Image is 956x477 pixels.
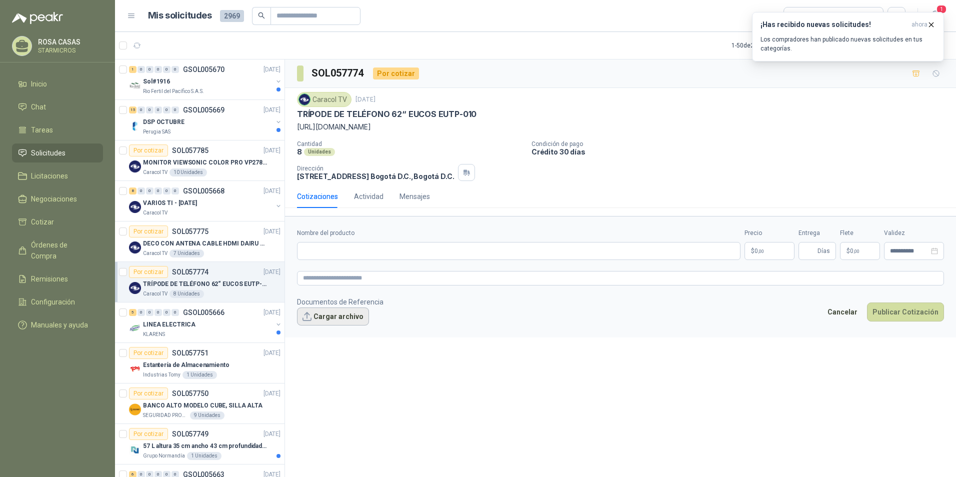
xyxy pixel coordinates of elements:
p: GSOL005670 [183,66,224,73]
p: BANCO ALTO MODELO CUBE, SILLA ALTA [143,401,262,410]
img: Company Logo [129,201,141,213]
span: ,00 [758,248,764,254]
label: Flete [840,228,880,238]
p: [DATE] [263,429,280,439]
span: Manuales y ayuda [31,319,88,330]
p: STARMICROS [38,47,100,53]
label: Precio [744,228,794,238]
div: 9 Unidades [190,411,224,419]
p: Perugia SAS [143,128,170,136]
p: $ 0,00 [840,242,880,260]
span: $ [846,248,850,254]
p: 8 [297,147,302,156]
div: 7 Unidades [169,249,204,257]
p: [DATE] [263,186,280,196]
button: Publicar Cotización [867,302,944,321]
p: $0,00 [744,242,794,260]
a: 1 0 0 0 0 0 GSOL005670[DATE] Company LogoSol#1916Rio Fertil del Pacífico S.A.S. [129,63,282,95]
span: Inicio [31,78,47,89]
p: Industrias Tomy [143,371,180,379]
p: VARIOS TI - [DATE] [143,198,197,208]
h3: ¡Has recibido nuevas solicitudes! [760,20,907,29]
p: KLARENS [143,330,165,338]
span: Negociaciones [31,193,77,204]
div: 0 [163,106,170,113]
p: Crédito 30 días [531,147,952,156]
img: Company Logo [129,403,141,415]
img: Logo peakr [12,12,63,24]
span: search [258,12,265,19]
img: Company Logo [299,94,310,105]
p: Caracol TV [143,249,167,257]
a: Licitaciones [12,166,103,185]
div: 0 [163,187,170,194]
p: [DATE] [355,95,375,104]
p: [DATE] [263,65,280,74]
div: Por cotizar [129,387,168,399]
span: Días [817,242,830,259]
img: Company Logo [129,322,141,334]
p: SOL057785 [172,147,208,154]
div: Por cotizar [129,144,168,156]
div: 8 [129,187,136,194]
p: Rio Fertil del Pacífico S.A.S. [143,87,204,95]
p: Caracol TV [143,209,167,217]
div: 0 [154,106,162,113]
button: Cargar archivo [297,307,369,325]
div: Por cotizar [373,67,419,79]
div: Unidades [304,148,335,156]
a: Inicio [12,74,103,93]
span: Órdenes de Compra [31,239,93,261]
h3: SOL057774 [311,65,365,81]
span: 0 [850,248,859,254]
p: [DATE] [263,308,280,317]
div: 0 [137,66,145,73]
p: MONITOR VIEWSONIC COLOR PRO VP2786-4K [143,158,267,167]
span: Configuración [31,296,75,307]
div: Por cotizar [129,347,168,359]
p: SOL057775 [172,228,208,235]
a: 8 0 0 0 0 0 GSOL005668[DATE] Company LogoVARIOS TI - [DATE]Caracol TV [129,185,282,217]
a: Solicitudes [12,143,103,162]
img: Company Logo [129,79,141,91]
p: SOL057774 [172,268,208,275]
span: Tareas [31,124,53,135]
div: 0 [171,106,179,113]
a: Tareas [12,120,103,139]
a: Por cotizarSOL057774[DATE] Company LogoTRÍPODE DE TELÉFONO 62“ EUCOS EUTP-010Caracol TV8 Unidades [115,262,284,302]
a: Por cotizarSOL057750[DATE] Company LogoBANCO ALTO MODELO CUBE, SILLA ALTASEGURIDAD PROVISER LTDA9... [115,383,284,424]
div: Cotizaciones [297,191,338,202]
p: Sol#1916 [143,77,170,86]
div: Por cotizar [129,428,168,440]
p: GSOL005669 [183,106,224,113]
img: Company Logo [129,160,141,172]
label: Nombre del producto [297,228,740,238]
p: SEGURIDAD PROVISER LTDA [143,411,188,419]
p: [DATE] [263,227,280,236]
p: Documentos de Referencia [297,296,383,307]
span: Licitaciones [31,170,68,181]
a: 5 0 0 0 0 0 GSOL005666[DATE] Company LogoLINEA ELECTRICAKLARENS [129,306,282,338]
a: Chat [12,97,103,116]
span: Cotizar [31,216,54,227]
p: [STREET_ADDRESS] Bogotá D.C. , Bogotá D.C. [297,172,454,180]
span: ,00 [853,248,859,254]
a: Por cotizarSOL057785[DATE] Company LogoMONITOR VIEWSONIC COLOR PRO VP2786-4KCaracol TV10 Unidades [115,140,284,181]
div: 0 [146,66,153,73]
label: Validez [884,228,944,238]
p: 57 L altura 35 cm ancho 43 cm profundidad 39 cm [143,441,267,451]
div: Caracol TV [297,92,351,107]
a: 15 0 0 0 0 0 GSOL005669[DATE] Company LogoDSP OCTUBREPerugia SAS [129,104,282,136]
p: Condición de pago [531,140,952,147]
div: 1 - 50 de 2922 [731,37,796,53]
span: 1 [936,4,947,14]
img: Company Logo [129,241,141,253]
div: 0 [154,309,162,316]
div: Por cotizar [129,225,168,237]
p: [DATE] [263,348,280,358]
p: LINEA ELECTRICA [143,320,195,329]
div: 1 [129,66,136,73]
p: Caracol TV [143,290,167,298]
div: 0 [146,187,153,194]
div: 1 Unidades [187,452,221,460]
